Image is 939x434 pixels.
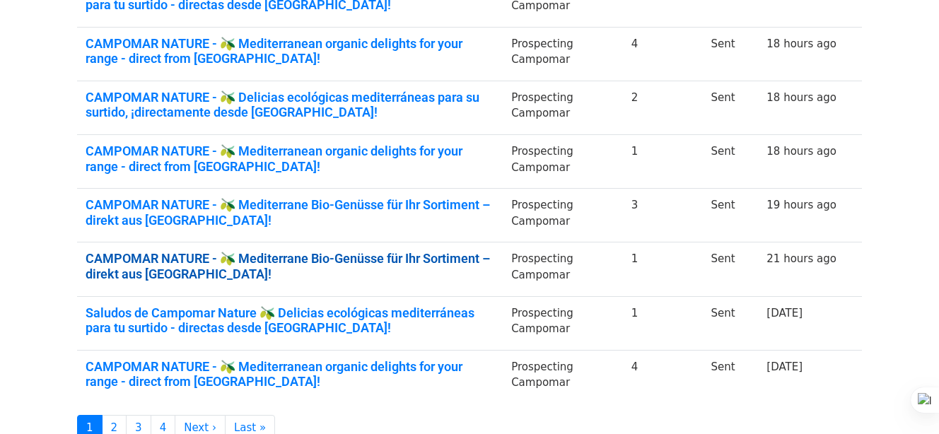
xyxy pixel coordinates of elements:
td: Prospecting Campomar [503,135,623,189]
a: CAMPOMAR NATURE - 🫒 Mediterrane Bio-Genüsse für Ihr Sortiment – direkt aus [GEOGRAPHIC_DATA]! [86,251,494,281]
td: 3 [623,189,703,242]
a: 21 hours ago [766,252,836,265]
a: 18 hours ago [766,91,836,104]
a: [DATE] [766,360,803,373]
a: 18 hours ago [766,145,836,158]
td: Sent [702,242,758,296]
td: Sent [702,27,758,81]
td: 1 [623,296,703,350]
a: CAMPOMAR NATURE - 🫒 Mediterranean organic delights for your range - direct from [GEOGRAPHIC_DATA]! [86,36,494,66]
td: Prospecting Campomar [503,296,623,350]
a: 18 hours ago [766,37,836,50]
a: CAMPOMAR NATURE - 🫒 Mediterranean organic delights for your range - direct from [GEOGRAPHIC_DATA]! [86,359,494,389]
td: Prospecting Campomar [503,242,623,296]
td: Sent [702,189,758,242]
div: Chat-Widget [868,366,939,434]
td: Prospecting Campomar [503,27,623,81]
td: 1 [623,135,703,189]
iframe: Chat Widget [868,366,939,434]
td: Prospecting Campomar [503,189,623,242]
a: 19 hours ago [766,199,836,211]
td: 4 [623,350,703,404]
td: Sent [702,81,758,134]
td: 2 [623,81,703,134]
a: [DATE] [766,307,803,319]
td: Sent [702,296,758,350]
a: Saludos de Campomar Nature 🫒 Delicias ecológicas mediterráneas para tu surtido - directas desde [... [86,305,494,336]
td: 4 [623,27,703,81]
a: CAMPOMAR NATURE - 🫒 Delicias ecológicas mediterráneas para su surtido, ¡directamente desde [GEOGR... [86,90,494,120]
a: CAMPOMAR NATURE - 🫒 Mediterrane Bio-Genüsse für Ihr Sortiment – direkt aus [GEOGRAPHIC_DATA]! [86,197,494,228]
td: Sent [702,135,758,189]
td: Sent [702,350,758,404]
td: Prospecting Campomar [503,81,623,134]
td: Prospecting Campomar [503,350,623,404]
a: CAMPOMAR NATURE - 🫒 Mediterranean organic delights for your range - direct from [GEOGRAPHIC_DATA]! [86,143,494,174]
td: 1 [623,242,703,296]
